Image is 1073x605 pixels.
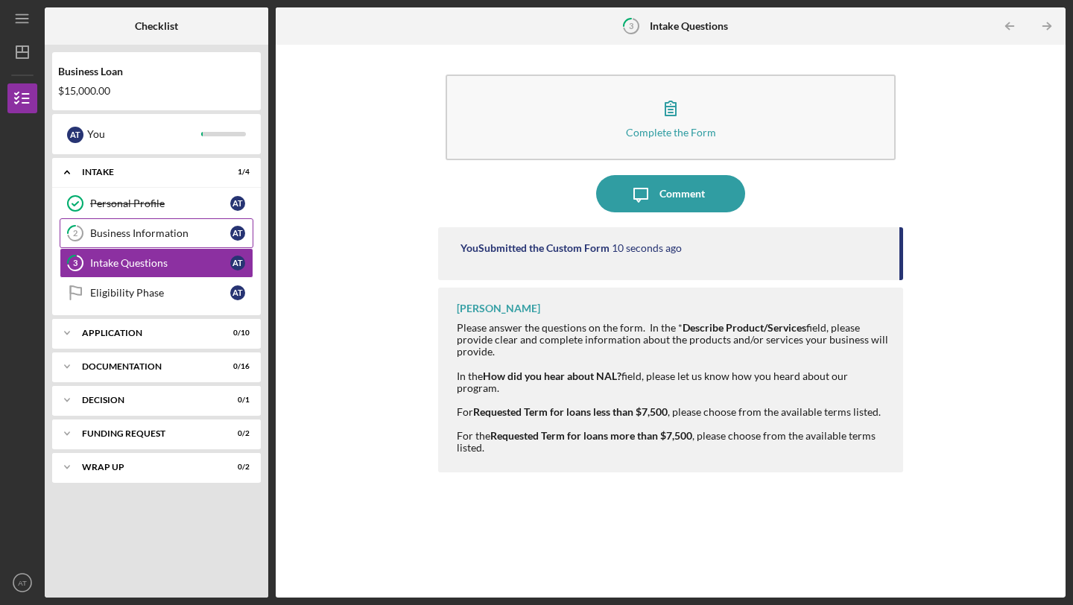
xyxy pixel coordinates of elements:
[90,227,230,239] div: Business Information
[7,568,37,598] button: AT
[60,278,253,308] a: Eligibility PhaseAT
[223,429,250,438] div: 0 / 2
[612,242,682,254] time: 2025-10-10 22:59
[223,329,250,338] div: 0 / 10
[457,370,888,454] div: In the field, please let us know how you heard about our program. For , please choose from the av...
[90,197,230,209] div: Personal Profile
[596,175,745,212] button: Comment
[135,20,178,32] b: Checklist
[60,189,253,218] a: Personal ProfileAT
[82,329,212,338] div: Application
[67,127,83,143] div: A T
[659,175,705,212] div: Comment
[626,127,716,138] div: Complete the Form
[73,229,77,238] tspan: 2
[82,168,212,177] div: Intake
[82,396,212,405] div: Decision
[230,285,245,300] div: A T
[230,196,245,211] div: A T
[473,405,668,418] strong: Requested Term for loans less than $7,500
[18,579,27,587] text: AT
[230,256,245,270] div: A T
[60,248,253,278] a: 3Intake QuestionsAT
[82,429,212,438] div: Funding Request
[223,362,250,371] div: 0 / 16
[223,396,250,405] div: 0 / 1
[650,20,728,32] b: Intake Questions
[457,322,888,358] div: Please answer the questions on the form. In the * field, please provide clear and complete inform...
[82,463,212,472] div: Wrap up
[230,226,245,241] div: A T
[90,287,230,299] div: Eligibility Phase
[460,242,610,254] div: You Submitted the Custom Form
[60,218,253,248] a: 2Business InformationAT
[58,85,255,97] div: $15,000.00
[446,75,896,160] button: Complete the Form
[58,66,255,77] div: Business Loan
[683,321,806,334] strong: Describe Product/Services
[73,259,77,268] tspan: 3
[223,168,250,177] div: 1 / 4
[90,257,230,269] div: Intake Questions
[629,21,633,31] tspan: 3
[483,370,621,382] strong: How did you hear about NAL?
[87,121,201,147] div: You
[223,463,250,472] div: 0 / 2
[490,429,692,442] strong: Requested Term for loans more than $7,500
[82,362,212,371] div: Documentation
[457,302,540,314] div: [PERSON_NAME]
